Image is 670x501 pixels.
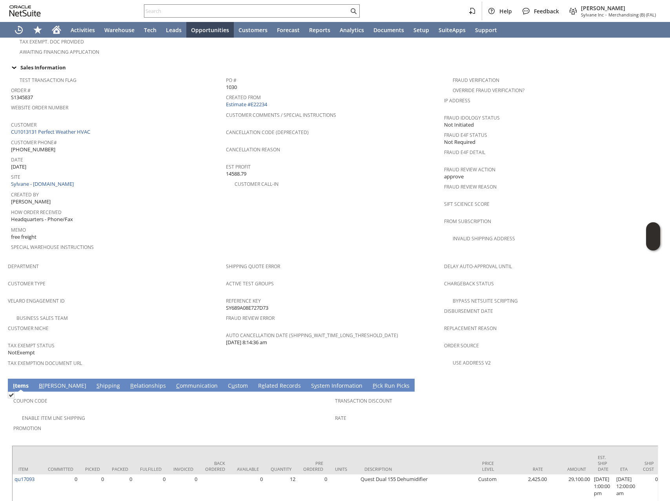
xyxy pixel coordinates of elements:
[128,382,168,390] a: Relationships
[239,26,268,34] span: Customers
[413,26,429,34] span: Setup
[66,22,100,38] a: Activities
[231,382,235,389] span: u
[11,94,33,101] span: S1345837
[512,466,543,472] div: Rate
[444,325,497,332] a: Replacement reason
[140,466,162,472] div: Fulfilled
[85,466,100,472] div: Picked
[20,77,76,83] a: Test Transaction Flag
[303,460,323,472] div: Pre Ordered
[11,191,39,198] a: Created By
[11,128,92,135] a: CU1013131 Perfect Weather HVAC
[620,466,631,472] div: ETA
[444,218,491,225] a: From Subscription
[439,26,466,34] span: SuiteApps
[13,382,15,389] span: I
[186,22,234,38] a: Opportunities
[8,62,662,73] td: Sales Information
[176,382,180,389] span: C
[349,6,358,16] svg: Search
[226,77,237,83] a: PO #
[648,380,657,390] a: Unrolled view on
[11,180,76,187] a: Sylvane - [DOMAIN_NAME]
[271,466,291,472] div: Quantity
[277,26,300,34] span: Forecast
[340,26,364,34] span: Analytics
[39,382,42,389] span: B
[309,382,364,390] a: System Information
[234,22,272,38] a: Customers
[52,25,61,34] svg: Home
[11,139,57,146] a: Customer Phone#
[9,5,41,16] svg: logo
[444,121,474,129] span: Not Initiated
[95,382,122,390] a: Shipping
[444,132,487,138] a: Fraud E4F Status
[11,87,31,94] a: Order #
[8,325,49,332] a: Customer Niche
[11,122,36,128] a: Customer
[8,392,15,398] img: Checked
[581,4,656,12] span: [PERSON_NAME]
[272,22,304,38] a: Forecast
[14,25,24,34] svg: Recent Records
[444,263,512,270] a: Delay Auto-Approval Until
[256,382,303,390] a: Related Records
[20,38,84,45] a: Tax Exempt. Doc Provided
[444,342,479,349] a: Order Source
[444,166,495,173] a: Fraud Review Action
[369,22,409,38] a: Documents
[444,149,485,156] a: Fraud E4F Detail
[226,280,274,287] a: Active Test Groups
[453,87,524,94] a: Override Fraud Verification?
[18,466,36,472] div: Item
[8,298,65,304] a: Velaro Engagement ID
[226,339,267,346] span: [DATE] 8:14:36 am
[226,83,237,91] span: 1030
[555,466,586,472] div: Amount
[226,94,261,101] a: Created From
[226,382,250,390] a: Custom
[434,22,470,38] a: SuiteApps
[13,425,41,432] a: Promotion
[8,342,55,349] a: Tax Exempt Status
[20,49,99,55] a: Awaiting Financing Application
[37,382,88,390] a: B[PERSON_NAME]
[11,146,55,153] span: [PHONE_NUMBER]
[13,398,47,404] a: Coupon Code
[205,460,225,472] div: Back Ordered
[409,22,434,38] a: Setup
[335,398,392,404] a: Transaction Discount
[453,359,491,366] a: Use Address V2
[144,6,349,16] input: Search
[174,382,220,390] a: Communication
[304,22,335,38] a: Reports
[100,22,139,38] a: Warehouse
[453,77,499,83] a: Fraud Verification
[11,163,26,171] span: [DATE]
[226,129,309,136] a: Cancellation Code (deprecated)
[499,7,512,15] span: Help
[482,460,500,472] div: Price Level
[314,382,317,389] span: y
[16,315,68,321] a: Business Sales Team
[453,298,518,304] a: Bypass NetSuite Scripting
[11,156,23,163] a: Date
[11,233,36,241] span: free freight
[47,22,66,38] a: Home
[335,22,369,38] a: Analytics
[8,62,659,73] div: Sales Information
[646,222,660,250] iframe: Click here to launch Oracle Guided Learning Help Panel
[11,216,73,223] span: Headquarters - Phone/Fax
[9,22,28,38] a: Recent Records
[371,382,411,390] a: Pick Run Picks
[11,227,26,233] a: Memo
[8,263,39,270] a: Department
[33,25,42,34] svg: Shortcuts
[8,280,46,287] a: Customer Type
[11,244,94,250] a: Special Warehouse Instructions
[309,26,330,34] span: Reports
[96,382,100,389] span: S
[104,26,135,34] span: Warehouse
